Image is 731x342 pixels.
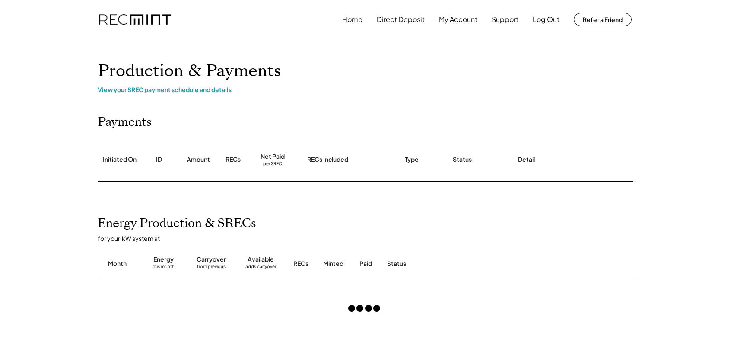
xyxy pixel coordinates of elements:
[187,155,210,164] div: Amount
[197,264,226,272] div: from previous
[359,259,372,268] div: Paid
[377,11,425,28] button: Direct Deposit
[323,259,343,268] div: Minted
[405,155,419,164] div: Type
[533,11,559,28] button: Log Out
[197,255,226,264] div: Carryover
[98,86,633,93] div: View your SREC payment schedule and details
[98,216,256,231] h2: Energy Production & SRECs
[387,259,534,268] div: Status
[98,115,152,130] h2: Payments
[108,259,127,268] div: Month
[263,161,282,167] div: per SREC
[453,155,472,164] div: Status
[261,152,285,161] div: Net Paid
[518,155,535,164] div: Detail
[248,255,274,264] div: Available
[342,11,362,28] button: Home
[439,11,477,28] button: My Account
[103,155,137,164] div: Initiated On
[98,61,633,81] h1: Production & Payments
[153,264,175,272] div: this month
[574,13,632,26] button: Refer a Friend
[226,155,241,164] div: RECs
[153,255,174,264] div: Energy
[245,264,276,272] div: adds carryover
[156,155,162,164] div: ID
[98,234,642,242] div: for your kW system at
[492,11,518,28] button: Support
[99,14,171,25] img: recmint-logotype%403x.png
[293,259,308,268] div: RECs
[307,155,348,164] div: RECs Included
